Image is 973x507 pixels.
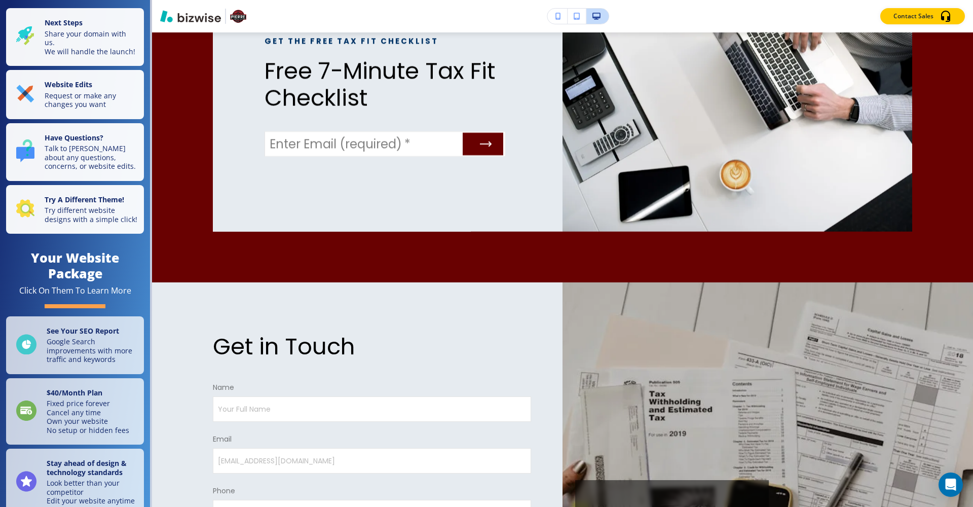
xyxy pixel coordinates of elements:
button: Try A Different Theme!Try different website designs with a simple click! [6,185,144,234]
p: Try different website designs with a simple click! [45,206,138,224]
button: Have Questions?Talk to [PERSON_NAME] about any questions, concerns, or website edits. [6,123,144,181]
div: Open Intercom Messenger [939,473,963,497]
p: Contact Sales [893,12,933,21]
p: Get in Touch [213,333,531,360]
p: Share your domain with us. We will handle the launch! [45,29,138,56]
button: Next StepsShare your domain with us.We will handle the launch! [6,8,144,66]
strong: Try A Different Theme! [45,195,124,204]
div: Enter Email [265,131,506,157]
p: Email [213,434,531,444]
strong: Have Questions? [45,133,103,142]
strong: Stay ahead of design & technology standards [47,458,127,477]
p: Talk to [PERSON_NAME] about any questions, concerns, or website edits. [45,144,138,171]
strong: $ 40 /Month Plan [47,388,102,397]
a: $40/Month PlanFixed price foreverCancel any timeOwn your websiteNo setup or hidden fees [6,378,144,445]
p: Request or make any changes you want [45,91,138,109]
p: Google Search improvements with more traffic and keywords [47,337,138,364]
button: Contact Sales [880,8,965,24]
p: Get the Free Tax Fit Checklist [265,35,506,47]
p: Name [213,382,531,392]
p: Free 7-Minute Tax Fit Checklist [265,57,506,111]
strong: See Your SEO Report [47,326,119,336]
a: See Your SEO ReportGoogle Search improvements with more traffic and keywords [6,316,144,374]
div: Click On Them To Learn More [19,285,131,296]
button: Website EditsRequest or make any changes you want [6,70,144,119]
p: Fixed price forever Cancel any time Own your website No setup or hidden fees [47,399,129,434]
strong: Website Edits [45,80,92,89]
p: Look better than your competitor Edit your website anytime [47,479,138,505]
strong: Next Steps [45,18,83,27]
p: Phone [213,486,531,496]
img: Bizwise Logo [160,10,221,22]
img: Your Logo [230,8,246,24]
h4: Your Website Package [6,250,144,281]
